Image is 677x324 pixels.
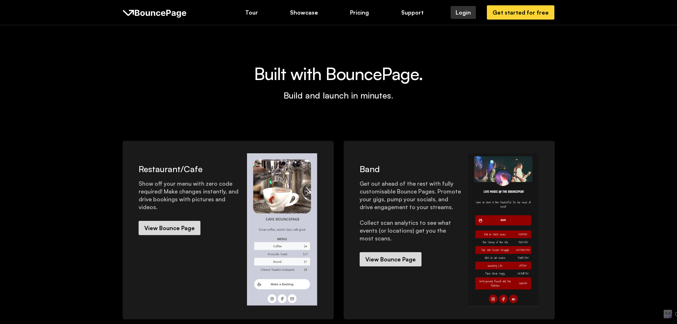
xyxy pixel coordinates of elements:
h1: Built with BouncePage. [254,65,423,82]
div: Build and launch in minutes. [284,90,393,101]
a: Support [396,6,429,19]
a: Tour [240,6,263,19]
div: View Bounce Page [365,255,416,263]
div: Login [456,9,471,16]
a: Get started for free [487,5,554,20]
a: Login [451,6,476,19]
a: View Bounce Page [139,221,200,235]
div: Tour [245,9,258,16]
a: Pricing [345,6,374,19]
a: Showcase [285,6,323,19]
div: Pricing [350,9,369,16]
div: Get out ahead of the rest with fully customisable Bounce Pages. Promote your gigs, pump your soci... [360,180,461,242]
h4: Band [360,163,461,175]
div: Support [401,9,424,16]
div: Get started for free [493,9,549,16]
a: View Bounce Page [360,252,421,266]
div: Show off your menu with zero code required! Make changes instantly, and drive bookings with pictu... [139,180,240,211]
div: View Bounce Page [144,224,195,232]
h4: Restaurant/Cafe [139,163,240,175]
div: Showcase [290,9,318,16]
